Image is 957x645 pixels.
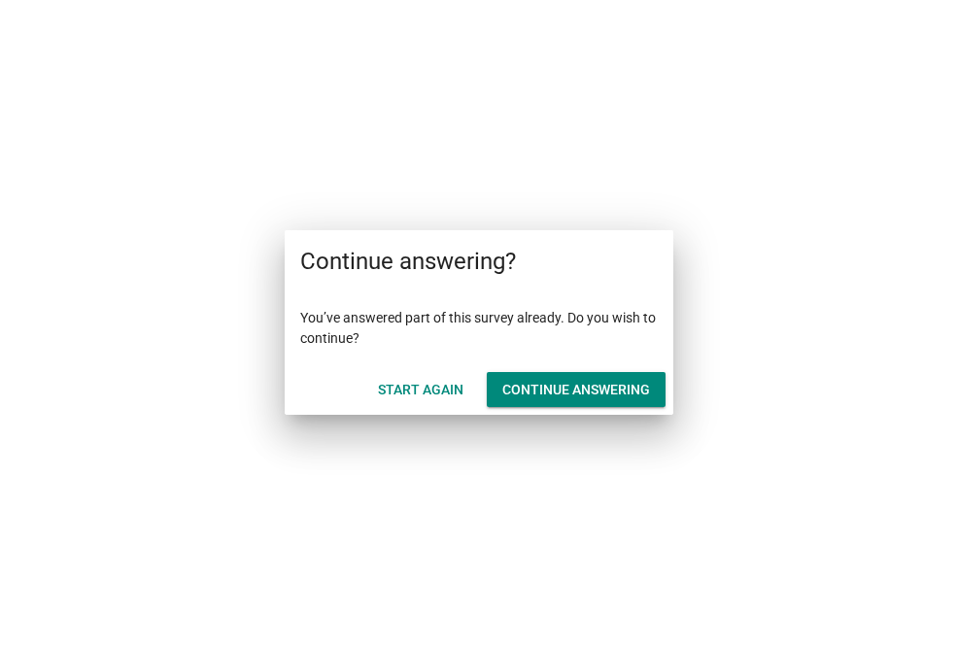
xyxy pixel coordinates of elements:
[362,372,479,407] button: Start Again
[487,372,666,407] button: Continue answering
[378,380,463,400] div: Start Again
[285,292,673,364] div: You’ve answered part of this survey already. Do you wish to continue?
[502,380,650,400] div: Continue answering
[285,230,673,292] div: Continue answering?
